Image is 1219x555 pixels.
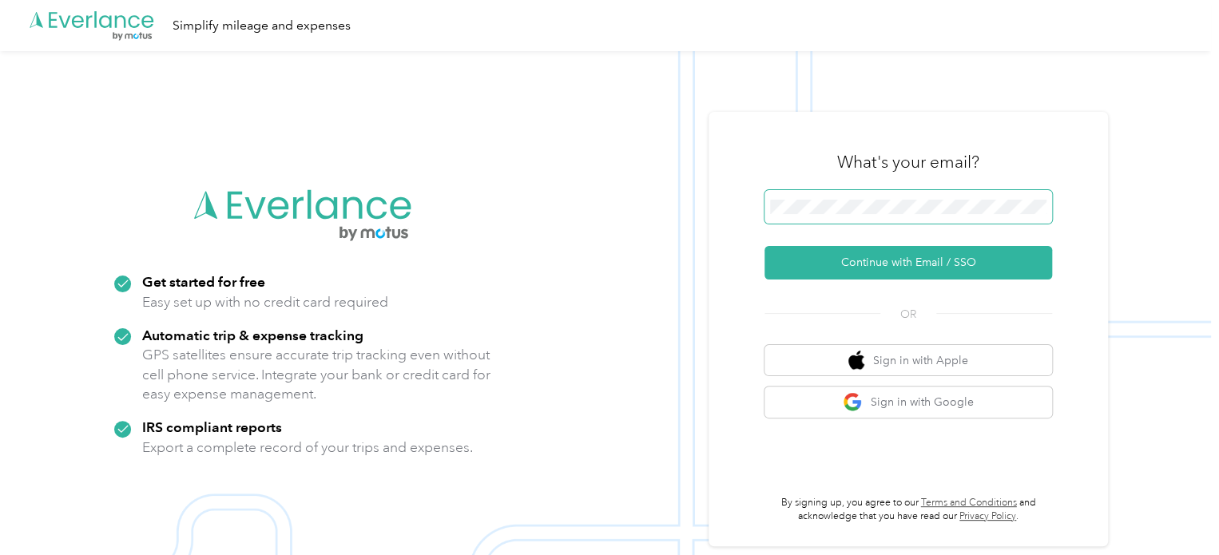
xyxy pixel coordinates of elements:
[142,345,491,404] p: GPS satellites ensure accurate trip tracking even without cell phone service. Integrate your bank...
[142,273,265,290] strong: Get started for free
[173,16,351,36] div: Simplify mileage and expenses
[764,387,1052,418] button: google logoSign in with Google
[142,327,363,343] strong: Automatic trip & expense tracking
[764,246,1052,279] button: Continue with Email / SSO
[880,306,936,323] span: OR
[142,292,388,312] p: Easy set up with no credit card required
[764,496,1052,524] p: By signing up, you agree to our and acknowledge that you have read our .
[843,392,863,412] img: google logo
[959,510,1016,522] a: Privacy Policy
[837,151,979,173] h3: What's your email?
[1130,466,1219,555] iframe: Everlance-gr Chat Button Frame
[764,345,1052,376] button: apple logoSign in with Apple
[848,351,864,371] img: apple logo
[142,418,282,435] strong: IRS compliant reports
[921,497,1017,509] a: Terms and Conditions
[142,438,473,458] p: Export a complete record of your trips and expenses.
